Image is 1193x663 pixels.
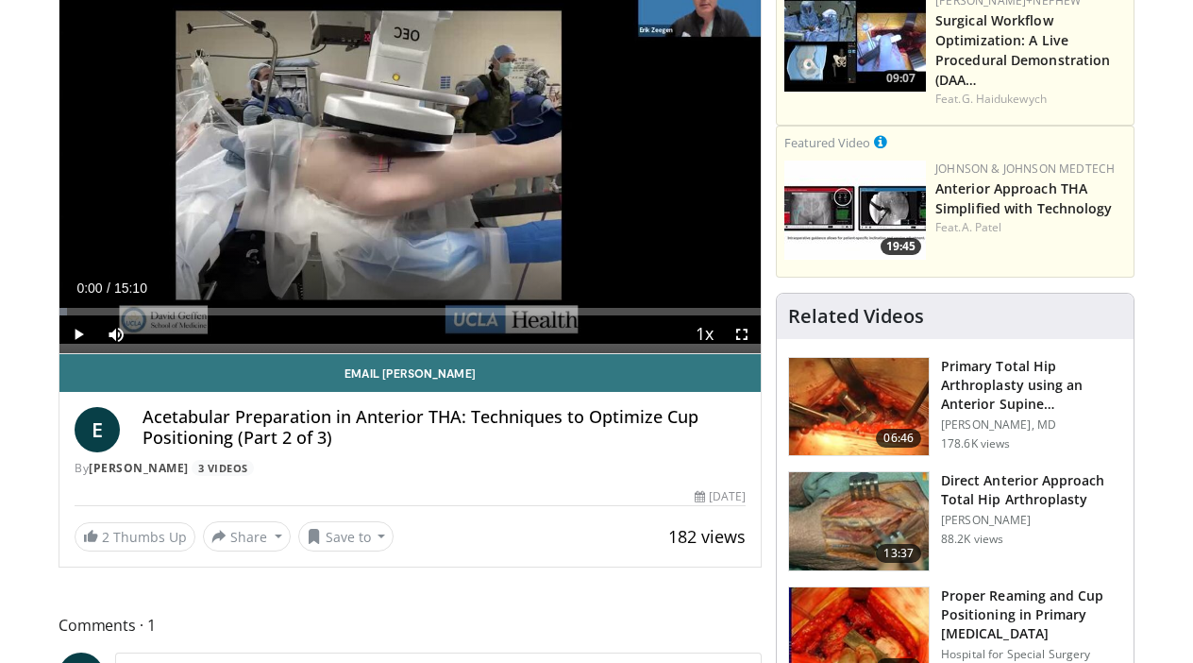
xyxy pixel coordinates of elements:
span: 2 [102,528,109,546]
h4: Acetabular Preparation in Anterior THA: Techniques to Optimize Cup Positioning (Part 2 of 3) [143,407,746,448]
a: 2 Thumbs Up [75,522,195,552]
span: 09:07 [881,70,921,87]
span: Comments 1 [59,613,762,637]
div: By [75,460,746,477]
span: / [107,280,110,296]
button: Play [59,315,97,353]
button: Playback Rate [685,315,723,353]
span: 15:10 [114,280,147,296]
p: Hospital for Special Surgery [941,647,1122,662]
span: 0:00 [76,280,102,296]
a: A. Patel [962,219,1002,235]
div: Progress Bar [59,308,761,315]
img: 294118_0000_1.png.150x105_q85_crop-smart_upscale.jpg [789,472,929,570]
button: Share [203,521,291,552]
p: [PERSON_NAME], MD [941,417,1122,433]
h3: Direct Anterior Approach Total Hip Arthroplasty [941,471,1122,509]
div: Feat. [935,219,1126,236]
a: E [75,407,120,452]
p: 178.6K views [941,436,1010,451]
h4: Related Videos [788,305,924,328]
div: Feat. [935,91,1126,108]
img: 06bb1c17-1231-4454-8f12-6191b0b3b81a.150x105_q85_crop-smart_upscale.jpg [784,161,926,260]
span: 182 views [668,525,746,548]
p: [PERSON_NAME] [941,513,1122,528]
a: [PERSON_NAME] [89,460,189,476]
h3: Primary Total Hip Arthroplasty using an Anterior Supine Intermuscula… [941,357,1122,414]
a: Email [PERSON_NAME] [59,354,761,392]
span: 19:45 [881,238,921,255]
p: 88.2K views [941,532,1003,547]
button: Fullscreen [723,315,761,353]
span: 06:46 [876,429,921,448]
small: Featured Video [784,134,870,151]
button: Save to [298,521,395,552]
a: G. Haidukewych [962,91,1047,107]
img: 263423_3.png.150x105_q85_crop-smart_upscale.jpg [789,358,929,456]
a: Surgical Workflow Optimization: A Live Procedural Demonstration (DAA… [935,11,1110,89]
a: 19:45 [784,161,926,260]
div: [DATE] [695,488,746,505]
a: Anterior Approach THA Simplified with Technology [935,179,1113,217]
a: Johnson & Johnson MedTech [935,161,1115,177]
a: 13:37 Direct Anterior Approach Total Hip Arthroplasty [PERSON_NAME] 88.2K views [788,471,1122,571]
span: 13:37 [876,544,921,563]
a: 3 Videos [192,460,254,476]
h3: Proper Reaming and Cup Positioning in Primary [MEDICAL_DATA] [941,586,1122,643]
button: Mute [97,315,135,353]
a: 06:46 Primary Total Hip Arthroplasty using an Anterior Supine Intermuscula… [PERSON_NAME], MD 178... [788,357,1122,457]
